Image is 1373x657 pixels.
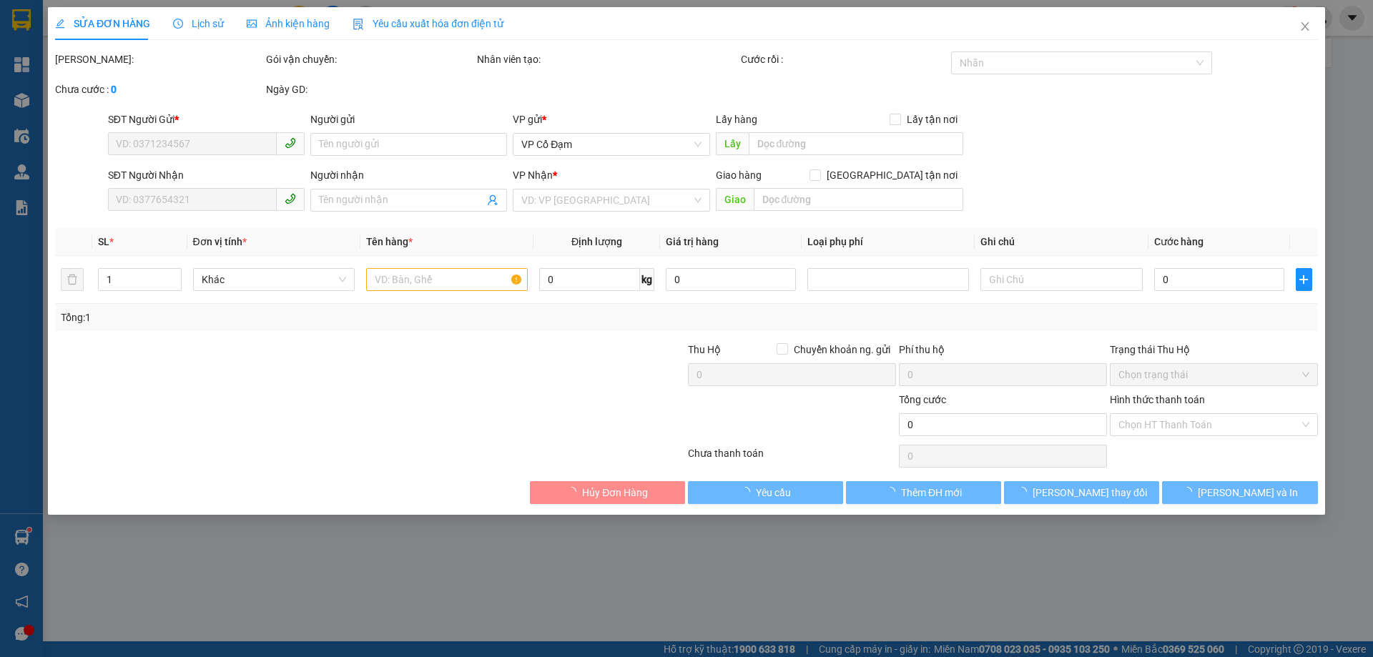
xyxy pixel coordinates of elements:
span: Chọn trạng thái [1118,364,1309,385]
span: user-add [488,194,499,206]
span: Khác [202,269,346,290]
span: Chuyển khoản ng. gửi [788,342,896,357]
button: Close [1285,7,1325,47]
button: delete [61,268,84,291]
span: loading [1182,487,1198,497]
input: Dọc đường [749,132,963,155]
span: Đơn vị tính [193,236,247,247]
span: Yêu cầu xuất hóa đơn điện tử [353,18,503,29]
button: [PERSON_NAME] và In [1163,481,1318,504]
span: Hủy Đơn Hàng [582,485,648,500]
span: loading [1017,487,1033,497]
span: loading [740,487,756,497]
button: Hủy Đơn Hàng [530,481,685,504]
div: Người gửi [310,112,507,127]
input: Dọc đường [754,188,963,211]
button: Thêm ĐH mới [846,481,1001,504]
input: VD: Bàn, Ghế [366,268,528,291]
span: SỬA ĐƠN HÀNG [55,18,150,29]
span: kg [640,268,654,291]
div: Người nhận [310,167,507,183]
span: loading [566,487,582,497]
div: Chưa cước : [55,81,263,97]
span: phone [285,193,296,204]
span: VP Cổ Đạm [522,134,702,155]
span: clock-circle [173,19,183,29]
span: Thu Hộ [688,344,721,355]
b: 0 [111,84,117,95]
div: Gói vận chuyển: [266,51,474,67]
span: phone [285,137,296,149]
span: VP Nhận [513,169,553,181]
span: SL [99,236,110,247]
div: Tổng: 1 [61,310,530,325]
span: Giao [716,188,754,211]
span: Định lượng [571,236,622,247]
label: Hình thức thanh toán [1110,394,1205,405]
th: Ghi chú [975,228,1148,256]
div: Chưa thanh toán [686,445,897,470]
span: Tổng cước [899,394,946,405]
span: Lấy hàng [716,114,757,125]
span: Lịch sử [173,18,224,29]
button: plus [1296,268,1312,291]
div: [PERSON_NAME]: [55,51,263,67]
span: Yêu cầu [756,485,791,500]
div: SĐT Người Nhận [108,167,305,183]
button: Yêu cầu [688,481,843,504]
span: Lấy tận nơi [901,112,963,127]
span: Lấy [716,132,749,155]
span: edit [55,19,65,29]
span: Cước hàng [1154,236,1204,247]
span: Ảnh kiện hàng [247,18,330,29]
input: Ghi Chú [981,268,1143,291]
img: icon [353,19,364,30]
div: Ngày GD: [266,81,474,97]
span: loading [885,487,901,497]
span: plus [1296,274,1311,285]
span: Giá trị hàng [666,236,719,247]
th: Loại phụ phí [802,228,975,256]
button: [PERSON_NAME] thay đổi [1004,481,1159,504]
div: SĐT Người Gửi [108,112,305,127]
div: VP gửi [513,112,710,127]
div: Cước rồi : [741,51,949,67]
span: Tên hàng [366,236,413,247]
span: Thêm ĐH mới [901,485,962,500]
span: [PERSON_NAME] và In [1198,485,1298,500]
div: Nhân viên tạo: [477,51,738,67]
div: Phí thu hộ [899,342,1107,363]
span: picture [247,19,257,29]
span: Giao hàng [716,169,762,181]
span: [GEOGRAPHIC_DATA] tận nơi [821,167,963,183]
div: Trạng thái Thu Hộ [1110,342,1318,357]
span: [PERSON_NAME] thay đổi [1033,485,1147,500]
span: close [1299,21,1311,32]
